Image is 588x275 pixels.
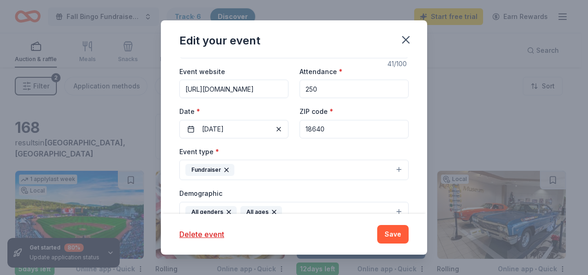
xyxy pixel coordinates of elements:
input: 20 [300,80,409,98]
div: Edit your event [179,33,260,48]
button: Save [377,225,409,244]
div: All ages [240,206,282,218]
label: Date [179,107,288,116]
label: Event website [179,67,225,76]
button: [DATE] [179,120,288,138]
input: https://www... [179,80,288,98]
button: Fundraiser [179,160,409,180]
div: All genders [185,206,237,218]
div: Fundraiser [185,164,234,176]
input: 12345 (U.S. only) [300,120,409,138]
button: Delete event [179,229,224,240]
label: Event type [179,147,219,156]
button: All gendersAll ages [179,202,409,222]
label: Demographic [179,189,222,198]
div: 41 /100 [387,58,409,69]
label: ZIP code [300,107,333,116]
label: Attendance [300,67,343,76]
